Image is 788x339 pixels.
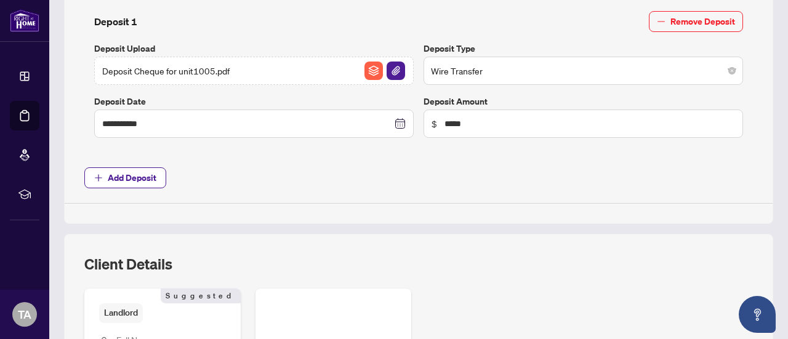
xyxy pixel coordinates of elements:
[649,11,743,32] button: Remove Deposit
[432,117,437,130] span: $
[431,59,736,82] span: Wire Transfer
[94,14,137,29] h4: Deposit 1
[102,64,230,78] span: Deposit Cheque for unit1005.pdf
[387,62,405,80] img: File Attachement
[424,42,743,55] label: Deposit Type
[108,168,156,188] span: Add Deposit
[94,173,103,182] span: plus
[728,67,736,74] span: close-circle
[10,9,39,32] img: logo
[99,303,143,322] span: Landlord
[94,42,414,55] label: Deposit Upload
[739,296,776,333] button: Open asap
[386,61,406,81] button: File Attachement
[94,95,414,108] label: Deposit Date
[364,62,383,80] img: File Archive
[657,17,665,26] span: minus
[670,12,735,31] span: Remove Deposit
[161,289,241,303] span: Suggested
[18,306,31,323] span: TA
[424,95,743,108] label: Deposit Amount
[84,254,172,274] h2: Client Details
[84,167,166,188] button: Add Deposit
[94,57,414,85] span: Deposit Cheque for unit1005.pdfFile ArchiveFile Attachement
[364,61,384,81] button: File Archive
